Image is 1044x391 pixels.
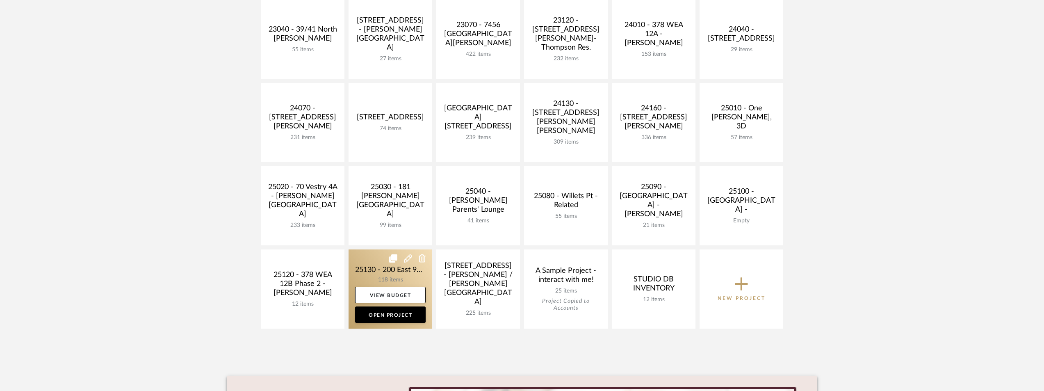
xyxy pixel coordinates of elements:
[706,134,777,141] div: 57 items
[355,55,426,62] div: 27 items
[618,275,689,296] div: STUDIO DB INVENTORY
[531,16,601,55] div: 23120 - [STREET_ADDRESS][PERSON_NAME]-Thompson Res.
[443,51,513,58] div: 422 items
[355,306,426,323] a: Open Project
[355,125,426,132] div: 74 items
[443,261,513,310] div: [STREET_ADDRESS] - [PERSON_NAME] / [PERSON_NAME][GEOGRAPHIC_DATA]
[443,104,513,134] div: [GEOGRAPHIC_DATA][STREET_ADDRESS]
[355,113,426,125] div: [STREET_ADDRESS]
[443,217,513,224] div: 41 items
[443,187,513,217] div: 25040 - [PERSON_NAME] Parents' Lounge
[355,287,426,303] a: View Budget
[267,183,338,222] div: 25020 - 70 Vestry 4A - [PERSON_NAME][GEOGRAPHIC_DATA]
[443,21,513,51] div: 23070 - 7456 [GEOGRAPHIC_DATA][PERSON_NAME]
[718,294,766,302] p: New Project
[267,104,338,134] div: 24070 - [STREET_ADDRESS][PERSON_NAME]
[706,46,777,53] div: 29 items
[618,21,689,51] div: 24010 - 378 WEA 12A - [PERSON_NAME]
[706,217,777,224] div: Empty
[531,55,601,62] div: 232 items
[443,134,513,141] div: 239 items
[531,288,601,295] div: 25 items
[355,222,426,229] div: 99 items
[700,249,783,329] button: New Project
[618,51,689,58] div: 153 items
[267,301,338,308] div: 12 items
[355,16,426,55] div: [STREET_ADDRESS] - [PERSON_NAME][GEOGRAPHIC_DATA]
[443,310,513,317] div: 225 items
[618,134,689,141] div: 336 items
[531,298,601,312] div: Project Copied to Accounts
[618,183,689,222] div: 25090 - [GEOGRAPHIC_DATA] - [PERSON_NAME]
[531,213,601,220] div: 55 items
[267,134,338,141] div: 231 items
[531,192,601,213] div: 25080 - Willets Pt - Related
[706,25,777,46] div: 24040 - [STREET_ADDRESS]
[267,270,338,301] div: 25120 - 378 WEA 12B Phase 2 - [PERSON_NAME]
[706,187,777,217] div: 25100 - [GEOGRAPHIC_DATA] -
[531,266,601,288] div: A Sample Project - interact with me!
[618,222,689,229] div: 21 items
[267,46,338,53] div: 55 items
[355,183,426,222] div: 25030 - 181 [PERSON_NAME][GEOGRAPHIC_DATA]
[618,296,689,303] div: 12 items
[706,104,777,134] div: 25010 - One [PERSON_NAME], 3D
[531,139,601,146] div: 309 items
[267,25,338,46] div: 23040 - 39/41 North [PERSON_NAME]
[618,104,689,134] div: 24160 - [STREET_ADDRESS][PERSON_NAME]
[267,222,338,229] div: 233 items
[531,99,601,139] div: 24130 - [STREET_ADDRESS][PERSON_NAME][PERSON_NAME]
